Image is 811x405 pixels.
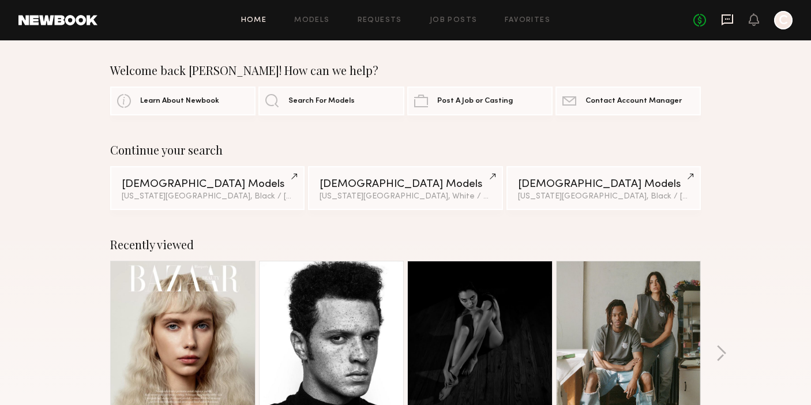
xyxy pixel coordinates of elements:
div: [DEMOGRAPHIC_DATA] Models [320,179,491,190]
div: [US_STATE][GEOGRAPHIC_DATA], White / Caucasian [320,193,491,201]
div: [US_STATE][GEOGRAPHIC_DATA], Black / [DEMOGRAPHIC_DATA] [518,193,689,201]
a: Requests [358,17,402,24]
a: Job Posts [430,17,478,24]
div: [US_STATE][GEOGRAPHIC_DATA], Black / [DEMOGRAPHIC_DATA] [122,193,293,201]
a: [DEMOGRAPHIC_DATA] Models[US_STATE][GEOGRAPHIC_DATA], White / Caucasian [308,166,502,210]
a: C [774,11,793,29]
a: [DEMOGRAPHIC_DATA] Models[US_STATE][GEOGRAPHIC_DATA], Black / [DEMOGRAPHIC_DATA] [110,166,305,210]
div: [DEMOGRAPHIC_DATA] Models [122,179,293,190]
a: Learn About Newbook [110,87,256,115]
a: Models [294,17,329,24]
span: Contact Account Manager [585,97,682,105]
a: Contact Account Manager [555,87,701,115]
span: Post A Job or Casting [437,97,513,105]
span: Search For Models [288,97,355,105]
div: [DEMOGRAPHIC_DATA] Models [518,179,689,190]
div: Continue your search [110,143,701,157]
a: Search For Models [258,87,404,115]
a: [DEMOGRAPHIC_DATA] Models[US_STATE][GEOGRAPHIC_DATA], Black / [DEMOGRAPHIC_DATA] [506,166,701,210]
div: Recently viewed [110,238,701,252]
a: Favorites [505,17,550,24]
div: Welcome back [PERSON_NAME]! How can we help? [110,63,701,77]
span: Learn About Newbook [140,97,219,105]
a: Post A Job or Casting [407,87,553,115]
a: Home [241,17,267,24]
